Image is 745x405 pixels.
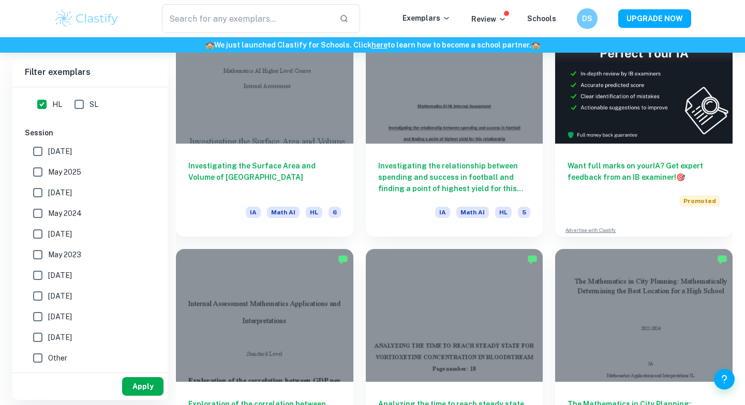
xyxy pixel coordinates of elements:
[565,227,616,234] a: Advertise with Clastify
[48,290,72,302] span: [DATE]
[48,332,72,343] span: [DATE]
[555,11,733,237] a: Want full marks on yourIA? Get expert feedback from an IB examiner!PromotedAdvertise with Clastify
[371,41,388,49] a: here
[48,352,67,364] span: Other
[176,11,353,237] a: Investigating the Surface Area and Volume of [GEOGRAPHIC_DATA]IAMath AIHL6
[25,127,155,138] h6: Session
[267,207,300,218] span: Math AI
[306,207,322,218] span: HL
[555,11,733,144] img: Thumbnail
[577,8,598,29] button: DS
[12,58,168,87] h6: Filter exemplars
[205,41,214,49] span: 🏫
[329,207,341,218] span: 6
[366,11,543,237] a: Investigating the relationship between spending and success in football and finding a point of hi...
[48,146,72,157] span: [DATE]
[676,173,685,181] span: 🎯
[90,99,98,110] span: SL
[618,9,691,28] button: UPGRADE NOW
[48,228,72,240] span: [DATE]
[378,160,531,194] h6: Investigating the relationship between spending and success in football and finding a point of hi...
[527,254,538,264] img: Marked
[403,12,451,24] p: Exemplars
[188,160,341,194] h6: Investigating the Surface Area and Volume of [GEOGRAPHIC_DATA]
[246,207,261,218] span: IA
[48,166,81,178] span: May 2025
[48,208,82,219] span: May 2024
[52,99,62,110] span: HL
[568,160,720,183] h6: Want full marks on your IA ? Get expert feedback from an IB examiner!
[471,13,506,25] p: Review
[48,270,72,281] span: [DATE]
[456,207,489,218] span: Math AI
[162,4,331,33] input: Search for any exemplars...
[527,14,556,23] a: Schools
[679,195,720,207] span: Promoted
[714,369,735,390] button: Help and Feedback
[582,13,593,24] h6: DS
[122,377,163,396] button: Apply
[48,187,72,198] span: [DATE]
[338,254,348,264] img: Marked
[495,207,512,218] span: HL
[54,8,120,29] img: Clastify logo
[2,39,743,51] h6: We just launched Clastify for Schools. Click to learn how to become a school partner.
[48,249,81,260] span: May 2023
[717,254,727,264] img: Marked
[531,41,540,49] span: 🏫
[518,207,530,218] span: 5
[435,207,450,218] span: IA
[48,311,72,322] span: [DATE]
